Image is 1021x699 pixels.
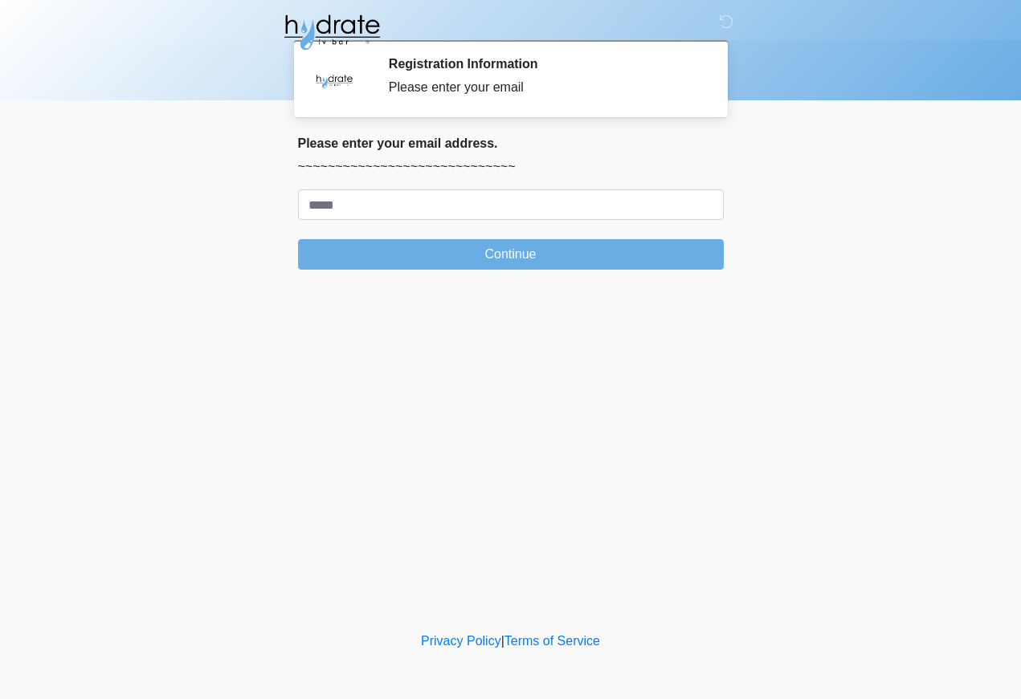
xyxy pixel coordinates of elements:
a: Privacy Policy [421,634,501,648]
img: Hydrate IV Bar - Fort Collins Logo [282,12,382,52]
a: | [501,634,504,648]
h2: Please enter your email address. [298,136,724,151]
p: ~~~~~~~~~~~~~~~~~~~~~~~~~~~~~ [298,157,724,177]
a: Terms of Service [504,634,600,648]
img: Agent Avatar [310,56,358,104]
button: Continue [298,239,724,270]
div: Please enter your email [389,78,700,97]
